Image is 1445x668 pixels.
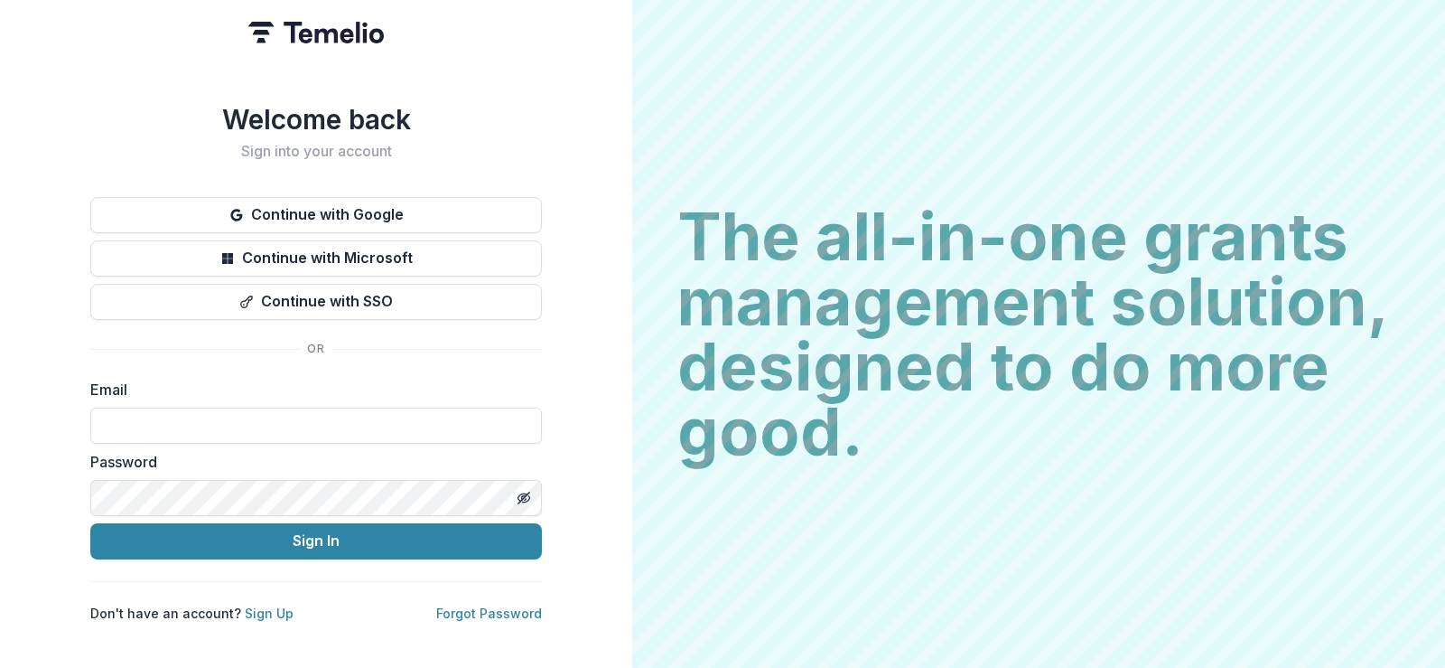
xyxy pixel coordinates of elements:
label: Email [90,379,531,400]
button: Toggle password visibility [509,484,538,513]
button: Sign In [90,523,542,560]
button: Continue with Google [90,197,542,233]
a: Sign Up [245,606,294,621]
h2: Sign into your account [90,143,542,160]
button: Continue with Microsoft [90,240,542,277]
a: Forgot Password [436,606,542,621]
h1: Welcome back [90,103,542,136]
img: Temelio [248,22,384,43]
p: Don't have an account? [90,604,294,623]
button: Continue with SSO [90,284,542,320]
label: Password [90,451,531,473]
